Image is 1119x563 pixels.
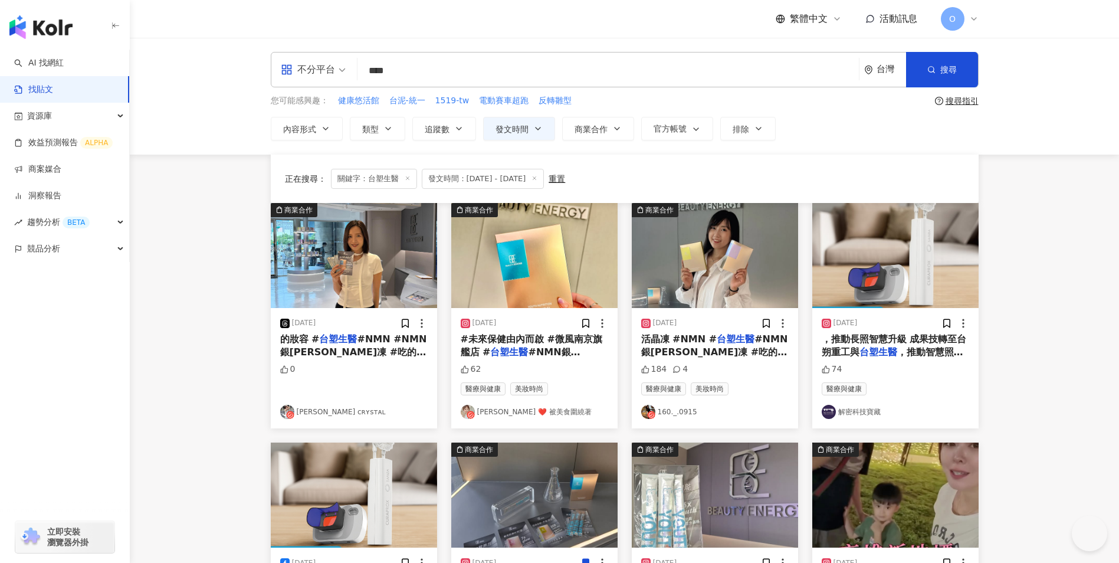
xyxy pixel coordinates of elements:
a: 效益預測報告ALPHA [14,137,113,149]
span: 官方帳號 [654,124,687,133]
img: post-image [632,443,798,548]
img: post-image [451,203,618,308]
a: searchAI 找網紅 [14,57,64,69]
div: 台灣 [877,64,906,74]
span: 電動賽車超跑 [479,95,529,107]
button: 商業合作 [562,117,634,140]
div: 184 [641,364,667,375]
button: 反轉雛型 [538,94,572,107]
button: 1519-tw [435,94,470,107]
span: 繁體中文 [790,12,828,25]
div: [DATE] [653,318,677,328]
span: #NMN #NMN銀[PERSON_NAME]凍 #吃的青春露 [280,333,427,371]
span: ，推動智慧照護產品實際落地，更整 [822,346,963,371]
button: 商業合作 [632,443,798,548]
span: 立即安裝 瀏覽器外掛 [47,526,88,548]
span: 美妝時尚 [510,382,548,395]
img: KOL Avatar [641,405,655,419]
div: 62 [461,364,481,375]
div: [DATE] [472,318,497,328]
span: environment [864,66,873,74]
img: post-image [632,203,798,308]
span: 1519-tw [435,95,470,107]
div: 商業合作 [645,204,674,216]
span: question-circle [935,97,943,105]
a: 洞察報告 [14,190,61,202]
button: 商業合作 [271,203,437,308]
div: 商業合作 [645,444,674,456]
span: 競品分析 [27,235,60,262]
button: 官方帳號 [641,117,713,140]
span: 反轉雛型 [539,95,572,107]
button: 健康悠活館 [337,94,380,107]
span: 您可能感興趣： [271,95,329,107]
span: #NMN銀[PERSON_NAME]凍 #吃的青春露 [641,333,788,371]
span: 的妝容 # [280,333,320,345]
div: 商業合作 [826,444,854,456]
span: 趨勢分析 [27,209,90,235]
span: 商業合作 [575,125,608,134]
iframe: Help Scout Beacon - Open [1072,516,1107,551]
span: O [949,12,956,25]
div: 不分平台 [281,60,335,79]
img: logo [9,15,73,39]
span: #未來保健由內而啟 #微風南京旗艦店 # [461,333,602,358]
button: 商業合作 [451,443,618,548]
div: 商業合作 [465,444,493,456]
span: 類型 [362,125,379,134]
a: KOL Avatar解密科技寶藏 [822,405,969,419]
mark: 台塑生醫 [319,333,357,345]
div: [DATE] [833,318,858,328]
button: 排除 [720,117,776,140]
a: 商案媒合 [14,163,61,175]
span: 關鍵字：台塑生醫 [331,169,417,189]
button: 類型 [350,117,405,140]
button: 追蹤數 [412,117,476,140]
mark: 台塑生醫 [490,346,528,358]
mark: 台塑生醫 [717,333,754,345]
div: 4 [672,364,688,375]
div: [DATE] [292,318,316,328]
a: KOL Avatar[PERSON_NAME] ❤️ 被美食圍繞著 [461,405,608,419]
span: 醫療與健康 [641,382,686,395]
a: chrome extension立即安裝 瀏覽器外掛 [15,521,114,553]
span: 美妝時尚 [691,382,729,395]
button: 商業合作 [812,443,979,548]
img: KOL Avatar [280,405,294,419]
span: 追蹤數 [425,125,449,134]
div: 商業合作 [465,204,493,216]
div: 0 [280,364,296,375]
img: post-image [271,443,437,548]
a: KOL Avatar[PERSON_NAME] ᴄʀʏsᴛᴀʟ [280,405,428,419]
span: 發文時間 [495,125,529,134]
span: 活動訊息 [880,13,917,24]
span: 搜尋 [940,65,957,74]
span: appstore [281,64,293,76]
img: post-image [271,203,437,308]
div: 商業合作 [284,204,313,216]
button: 內容形式 [271,117,343,140]
img: post-image [812,443,979,548]
div: 74 [822,364,842,375]
span: 台泥-統一 [389,95,425,107]
div: 搜尋指引 [946,96,979,106]
span: 健康悠活館 [338,95,379,107]
img: KOL Avatar [822,405,836,419]
span: 發文時間：[DATE] - [DATE] [422,169,544,189]
span: rise [14,218,22,227]
button: 搜尋 [906,52,978,87]
button: 電動賽車超跑 [478,94,529,107]
mark: 台塑生醫 [859,346,897,358]
a: 找貼文 [14,84,53,96]
span: 醫療與健康 [461,382,506,395]
span: 正在搜尋 ： [285,174,326,184]
span: 排除 [733,125,749,134]
div: BETA [63,217,90,228]
button: 台泥-統一 [389,94,426,107]
button: 商業合作 [632,203,798,308]
span: #NMN銀[PERSON_NAME]凍 #吃的青春 [461,346,607,371]
span: 內容形式 [283,125,316,134]
span: ，推動長照智慧升級 成果技轉至台朔重工與 [822,333,967,358]
a: KOL Avatar160._.0915 [641,405,789,419]
button: 發文時間 [483,117,555,140]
